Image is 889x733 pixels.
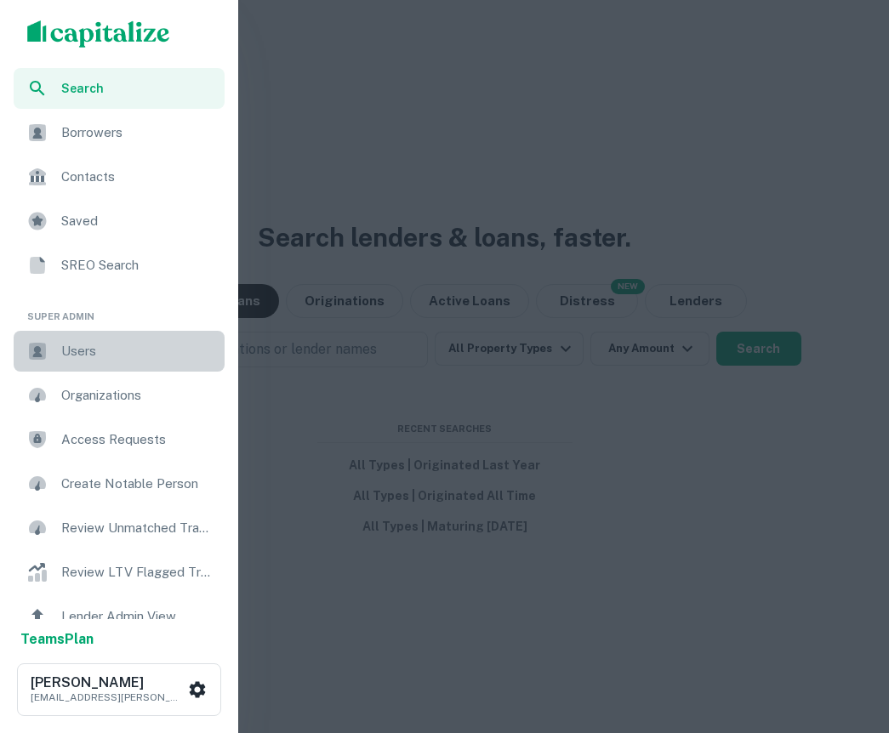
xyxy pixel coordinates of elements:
[14,463,225,504] a: Create Notable Person
[27,20,170,48] img: capitalize-logo.png
[61,167,214,187] span: Contacts
[61,79,214,98] span: Search
[61,606,214,627] span: Lender Admin View
[20,631,94,647] strong: Teams Plan
[14,596,225,637] a: Lender Admin View
[14,156,225,197] a: Contacts
[14,289,225,331] li: Super Admin
[14,201,225,241] a: Saved
[17,663,221,716] button: [PERSON_NAME][EMAIL_ADDRESS][PERSON_NAME][DOMAIN_NAME]
[14,245,225,286] a: SREO Search
[61,122,214,143] span: Borrowers
[14,112,225,153] a: Borrowers
[14,375,225,416] a: Organizations
[61,562,214,582] span: Review LTV Flagged Transactions
[31,690,184,705] p: [EMAIL_ADDRESS][PERSON_NAME][DOMAIN_NAME]
[61,474,214,494] span: Create Notable Person
[14,419,225,460] a: Access Requests
[61,211,214,231] span: Saved
[31,676,184,690] h6: [PERSON_NAME]
[61,341,214,361] span: Users
[14,331,225,372] a: Users
[20,629,94,650] a: TeamsPlan
[14,552,225,593] a: Review LTV Flagged Transactions
[61,255,214,276] span: SREO Search
[14,508,225,548] a: Review Unmatched Transactions
[61,385,214,406] span: Organizations
[61,518,214,538] span: Review Unmatched Transactions
[61,429,214,450] span: Access Requests
[804,597,889,679] iframe: Chat Widget
[14,68,225,109] a: Search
